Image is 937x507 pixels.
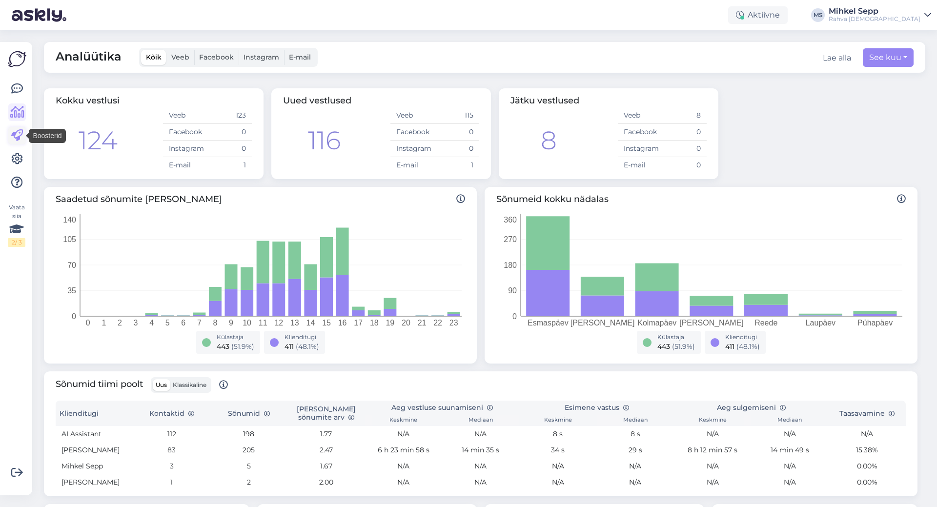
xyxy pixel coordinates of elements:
span: Veeb [171,53,189,61]
th: Aeg sulgemiseni [674,401,829,415]
tspan: 20 [402,319,410,327]
span: Sõnumid tiimi poolt [56,377,228,393]
th: Esimene vastus [519,401,674,415]
td: 8 h 12 min 57 s [674,442,751,458]
td: 123 [207,107,252,124]
th: Aeg vestluse suunamiseni [365,401,519,415]
td: 5 [210,458,287,474]
td: Instagram [163,141,207,157]
td: 0 [662,157,707,174]
td: N/A [442,426,519,442]
td: N/A [519,458,596,474]
span: Instagram [244,53,279,61]
th: [PERSON_NAME] sõnumite arv [287,401,365,426]
div: 2 / 3 [8,238,25,247]
td: 112 [133,426,210,442]
td: E-mail [163,157,207,174]
span: Klassikaline [173,381,206,388]
th: Kontaktid [133,401,210,426]
tspan: 7 [197,319,202,327]
tspan: 18 [370,319,379,327]
th: Sõnumid [210,401,287,426]
td: E-mail [618,157,662,174]
td: 0 [435,124,479,141]
td: N/A [597,474,674,490]
td: 115 [435,107,479,124]
th: Klienditugi [56,401,133,426]
div: Klienditugi [285,333,319,342]
div: Klienditugi [725,333,760,342]
td: N/A [751,458,828,474]
tspan: 10 [243,319,251,327]
tspan: 90 [508,286,517,295]
div: Külastaja [657,333,695,342]
tspan: Esmaspäev [528,319,569,327]
tspan: 5 [165,319,170,327]
tspan: 17 [354,319,363,327]
tspan: [PERSON_NAME] [679,319,744,327]
tspan: 12 [274,319,283,327]
tspan: 15 [322,319,331,327]
td: 1 [435,157,479,174]
th: Keskmine [365,415,442,426]
td: Veeb [618,107,662,124]
div: Mihkel Sepp [829,7,920,15]
tspan: 360 [504,216,517,224]
span: ( 51.9 %) [672,342,695,351]
td: 0 [435,141,479,157]
tspan: 2 [118,319,122,327]
tspan: 1 [102,319,106,327]
tspan: 16 [338,319,347,327]
tspan: 0 [86,319,90,327]
td: [PERSON_NAME] [56,474,133,490]
div: 124 [79,122,118,160]
tspan: Laupäev [806,319,835,327]
tspan: 180 [504,261,517,269]
tspan: 11 [259,319,267,327]
span: E-mail [289,53,311,61]
td: [PERSON_NAME] [56,442,133,458]
td: 0 [207,124,252,141]
td: 3 [133,458,210,474]
td: 8 [662,107,707,124]
td: Veeb [163,107,207,124]
td: 8 s [597,426,674,442]
tspan: 8 [213,319,218,327]
span: Uus [156,381,167,388]
td: N/A [597,458,674,474]
span: 443 [217,342,229,351]
span: Saadetud sõnumite [PERSON_NAME] [56,193,465,206]
span: Jätku vestlused [510,95,579,106]
td: AI Assistant [56,426,133,442]
span: Kokku vestlusi [56,95,120,106]
tspan: 70 [67,261,76,269]
td: 2.00 [287,474,365,490]
td: N/A [751,426,828,442]
td: N/A [674,458,751,474]
td: Instagram [390,141,435,157]
tspan: 22 [433,319,442,327]
div: Külastaja [217,333,254,342]
td: 14 min 49 s [751,442,828,458]
td: 29 s [597,442,674,458]
th: Keskmine [519,415,596,426]
div: Boosterid [29,129,65,143]
td: 15.38% [829,442,906,458]
th: Mediaan [597,415,674,426]
tspan: 14 [306,319,315,327]
td: 0 [662,124,707,141]
tspan: Kolmapäev [637,319,676,327]
tspan: 6 [181,319,185,327]
td: 0.00% [829,458,906,474]
tspan: 23 [449,319,458,327]
tspan: 0 [512,312,517,321]
span: ( 48.1 %) [296,342,319,351]
td: Mihkel Sepp [56,458,133,474]
span: 443 [657,342,670,351]
a: Mihkel SeppRahva [DEMOGRAPHIC_DATA] [829,7,931,23]
tspan: 35 [67,286,76,295]
span: Analüütika [56,48,122,67]
td: N/A [751,474,828,490]
div: Rahva [DEMOGRAPHIC_DATA] [829,15,920,23]
th: Keskmine [674,415,751,426]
